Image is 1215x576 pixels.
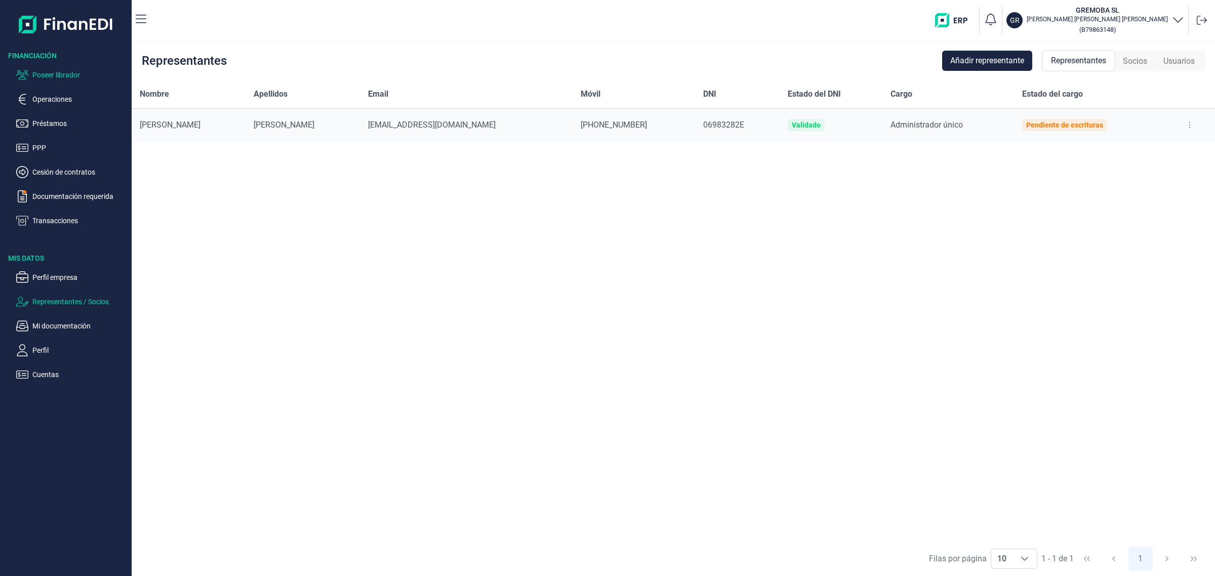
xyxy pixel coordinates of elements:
[32,296,128,308] p: Representantes / Socios
[140,88,169,100] span: Nombre
[368,120,496,130] span: [EMAIL_ADDRESS][DOMAIN_NAME]
[32,69,128,81] p: Poseer librador
[1010,15,1020,25] p: GR
[16,190,128,202] button: Documentación requerida
[1006,5,1184,35] button: GRGREMOBA SL[PERSON_NAME] [PERSON_NAME] [PERSON_NAME](B79863148)
[254,120,314,130] span: [PERSON_NAME]
[32,271,128,283] p: Perfil empresa
[16,344,128,356] button: Perfil
[16,142,128,154] button: PPP
[1027,15,1168,23] p: [PERSON_NAME] [PERSON_NAME] [PERSON_NAME]
[16,117,128,130] button: Préstamos
[32,190,128,202] p: Documentación requerida
[581,120,647,130] span: [PHONE_NUMBER]
[935,13,975,27] img: erp
[16,320,128,332] button: Mi documentación
[1155,547,1179,571] button: Next Page
[581,88,600,100] span: Móvil
[942,51,1032,71] button: Añadir representante
[703,88,716,100] span: DNI
[1012,549,1037,568] div: Choose
[16,368,128,381] button: Cuentas
[950,55,1024,67] span: Añadir representante
[16,271,128,283] button: Perfil empresa
[32,93,128,105] p: Operaciones
[1027,5,1168,15] h3: GREMOBA SL
[1123,55,1147,67] span: Socios
[254,88,288,100] span: Apellidos
[16,93,128,105] button: Operaciones
[1051,55,1106,67] span: Representantes
[929,553,987,565] div: Filas por página
[32,117,128,130] p: Préstamos
[32,368,128,381] p: Cuentas
[16,215,128,227] button: Transacciones
[792,121,821,129] div: Validado
[1128,547,1153,571] button: Page 1
[1041,555,1074,563] span: 1 - 1 de 1
[1182,547,1206,571] button: Last Page
[140,120,200,130] span: [PERSON_NAME]
[32,344,128,356] p: Perfil
[703,120,744,130] span: 06983282E
[32,320,128,332] p: Mi documentación
[368,88,388,100] span: Email
[1163,55,1195,67] span: Usuarios
[890,88,912,100] span: Cargo
[1075,547,1099,571] button: First Page
[1155,51,1203,71] div: Usuarios
[16,69,128,81] button: Poseer librador
[890,120,963,130] span: Administrador único
[16,296,128,308] button: Representantes / Socios
[788,88,841,100] span: Estado del DNI
[1115,51,1155,71] div: Socios
[1026,121,1103,129] div: Pendiente de escrituras
[991,549,1012,568] span: 10
[142,55,227,67] div: Representantes
[1102,547,1126,571] button: Previous Page
[32,142,128,154] p: PPP
[32,166,128,178] p: Cesión de contratos
[1022,88,1083,100] span: Estado del cargo
[19,8,113,40] img: Logo de aplicación
[16,166,128,178] button: Cesión de contratos
[1079,26,1116,33] small: Copiar cif
[1042,50,1115,71] div: Representantes
[32,215,128,227] p: Transacciones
